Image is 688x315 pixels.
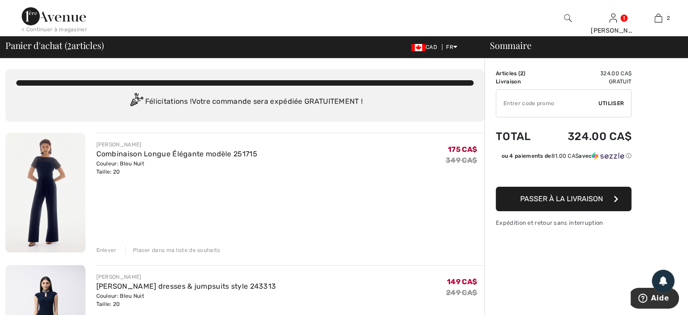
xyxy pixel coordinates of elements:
span: 2 [520,70,523,77]
a: [PERSON_NAME] dresses & jumpsuits style 243313 [96,282,276,291]
img: Mes infos [609,13,617,24]
iframe: PayPal-paypal [496,163,631,184]
div: Sommaire [479,41,683,50]
div: Félicitations ! Votre commande sera expédiée GRATUITEMENT ! [16,93,474,111]
td: Total [496,121,544,152]
span: 2 [667,14,670,22]
img: Sezzle [592,152,624,160]
div: ou 4 paiements de avec [501,152,631,160]
div: Placer dans ma liste de souhaits [125,246,220,254]
img: recherche [564,13,572,24]
iframe: Ouvre un widget dans lequel vous pouvez trouver plus d’informations [631,288,679,310]
span: Panier d'achat ( articles) [5,41,104,50]
div: ou 4 paiements de81.00 CA$avecSezzle Cliquez pour en savoir plus sur Sezzle [496,152,631,163]
span: Passer à la livraison [520,194,603,203]
td: 324.00 CA$ [544,69,631,78]
td: Gratuit [544,78,631,86]
span: 175 CA$ [448,145,477,154]
div: Couleur: Bleu Nuit Taille: 20 [96,292,276,308]
a: Combinaison Longue Élégante modèle 251715 [96,150,257,158]
span: Utiliser [598,99,624,107]
span: 149 CA$ [447,277,477,286]
a: 2 [636,13,680,24]
td: Livraison [496,78,544,86]
span: CAD [411,44,441,50]
img: Mon panier [655,13,662,24]
img: 1ère Avenue [22,7,86,25]
input: Code promo [496,90,598,117]
td: 324.00 CA$ [544,121,631,152]
div: < Continuer à magasiner [22,25,87,34]
s: 249 CA$ [446,288,477,297]
span: FR [446,44,457,50]
div: [PERSON_NAME] [96,273,276,281]
td: Articles ( ) [496,69,544,78]
div: [PERSON_NAME] [96,141,257,149]
img: Canadian Dollar [411,44,426,51]
a: Se connecter [609,14,617,22]
div: Expédition et retour sans interruption [496,218,631,227]
button: Passer à la livraison [496,187,631,211]
div: Couleur: Bleu Nuit Taille: 20 [96,160,257,176]
s: 349 CA$ [446,156,477,165]
img: Congratulation2.svg [127,93,145,111]
span: 81.00 CA$ [551,153,579,159]
span: 2 [67,39,71,50]
div: Enlever [96,246,117,254]
img: Combinaison Longue Élégante modèle 251715 [5,133,85,252]
div: [PERSON_NAME] [591,26,635,35]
